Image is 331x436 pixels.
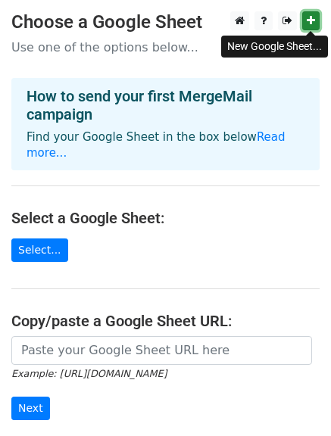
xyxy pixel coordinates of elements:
[27,129,304,161] p: Find your Google Sheet in the box below
[11,11,320,33] h3: Choose a Google Sheet
[255,363,331,436] div: Widget de chat
[221,36,328,58] div: New Google Sheet...
[11,312,320,330] h4: Copy/paste a Google Sheet URL:
[27,87,304,123] h4: How to send your first MergeMail campaign
[11,368,167,379] small: Example: [URL][DOMAIN_NAME]
[11,336,312,365] input: Paste your Google Sheet URL here
[11,397,50,420] input: Next
[27,130,286,160] a: Read more...
[11,209,320,227] h4: Select a Google Sheet:
[255,363,331,436] iframe: Chat Widget
[11,39,320,55] p: Use one of the options below...
[11,238,68,262] a: Select...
